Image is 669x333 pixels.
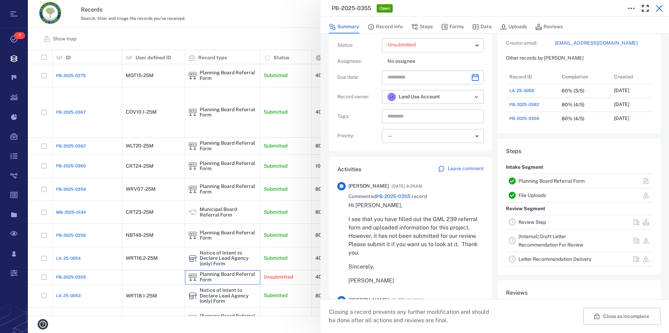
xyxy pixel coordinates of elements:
[562,88,584,93] div: 60% (3/5)
[518,219,546,225] a: Review Step
[562,67,588,86] div: Completion
[509,88,534,94] a: LA-25-0058
[329,308,495,325] p: Closing a record prevents any further modification and should be done after all actions and revie...
[506,289,652,297] h6: Reviews
[624,1,638,15] button: Toggle to Edit Boxes
[506,203,545,215] p: Review Segment
[562,102,584,107] div: 80% (4/5)
[506,147,652,156] h6: Steps
[438,165,484,174] a: Leave comment
[329,2,492,157] div: Record infoRecord type:icon Planning Board Referral FormPlanning Board Referral FormStatus:Assign...
[337,133,379,139] p: Priority :
[518,192,546,198] a: File Uploads
[448,165,484,172] p: Leave comment
[472,20,492,33] button: Data
[348,193,427,200] span: Commented record
[555,40,652,47] a: [EMAIL_ADDRESS][DOMAIN_NAME]
[16,5,29,11] span: Help
[337,113,379,120] p: Tags :
[387,58,484,65] p: No assignee
[387,93,396,101] div: L A
[614,87,629,94] p: [DATE]
[387,132,472,140] div: —
[471,92,481,102] button: Open
[535,20,563,33] button: Reviews
[506,55,652,62] p: Other records by [PERSON_NAME]
[614,67,633,86] div: Created
[506,40,555,47] p: Creator email:
[348,201,484,210] p: Hi [PERSON_NAME],
[506,161,543,174] p: Intake Segment
[337,93,379,100] p: Record owner :
[518,234,583,248] a: [Internal] Draft Letter Recommendation For Review
[378,6,391,12] span: Open
[500,20,527,33] button: Uploads
[610,70,663,84] div: Created
[614,101,629,108] p: [DATE]
[399,93,440,100] span: Land Use Account
[368,20,403,33] button: Record info
[498,280,661,325] div: ReviewsThere is nothing here yet
[337,74,379,81] p: Due date :
[337,165,361,174] h6: Activities
[509,67,532,86] div: Record ID
[348,263,484,271] p: Sincerely,
[558,70,610,84] div: Completion
[329,20,359,33] button: Summary
[518,256,591,262] a: Letter Recommendation Delivery
[614,115,629,122] p: [DATE]
[348,277,484,285] p: [PERSON_NAME]
[498,139,661,280] div: StepsIntake SegmentPlanning Board Referral FormFile UploadsReview SegmentReview Step[Internal] Dr...
[583,308,661,325] button: Close as incomplete
[348,183,389,190] span: [PERSON_NAME]
[348,215,484,257] p: I see that you have filled out the GML 239 referral form and uploaded information for this projec...
[332,4,371,13] h3: PB-2025-0355
[468,70,482,84] button: Choose date
[441,20,464,33] button: Forms
[337,58,379,65] p: Assignees :
[638,1,652,15] button: Toggle Fullscreen
[562,116,584,121] div: 80% (4/5)
[392,296,424,304] span: [DATE] 12:46PM
[518,178,585,184] a: Planning Board Referral Form
[509,101,539,108] a: PB-2025-0382
[14,32,25,39] span: 7
[498,2,661,139] div: Citizen infoCreator name:[PERSON_NAME]Creator email:[EMAIL_ADDRESS][DOMAIN_NAME]Other records by ...
[348,297,389,304] span: [PERSON_NAME]
[509,115,539,122] a: PB-2025-0356
[387,41,472,48] p: Unsubmitted
[376,194,410,199] a: PB-2025-0355
[392,182,422,190] span: [DATE] 9:29AM
[411,20,433,33] button: Steps
[506,70,558,84] div: Record ID
[337,42,379,49] p: Status :
[652,1,666,15] button: Close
